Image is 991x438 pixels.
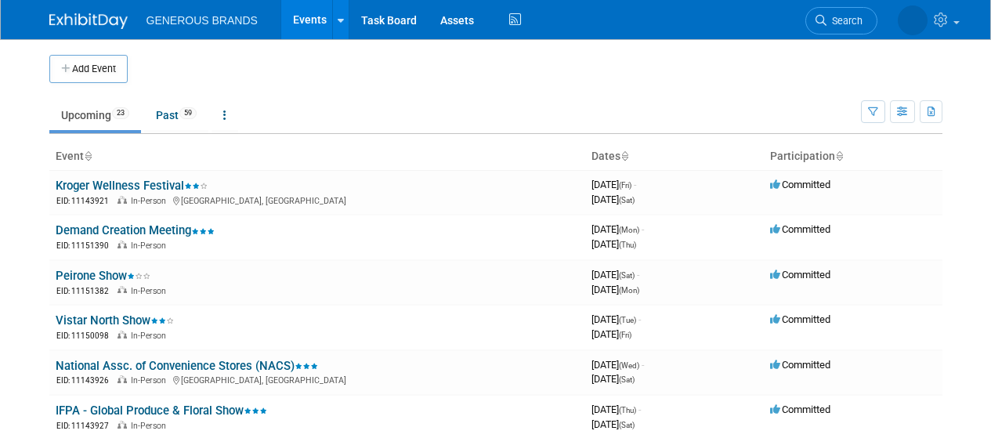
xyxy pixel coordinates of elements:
span: GENEROUS BRANDS [146,14,258,27]
span: Committed [770,179,830,190]
img: In-Person Event [118,241,127,248]
span: 23 [112,107,129,119]
span: (Sat) [619,271,635,280]
span: (Fri) [619,331,631,339]
span: In-Person [131,196,171,206]
th: Participation [764,143,942,170]
span: [DATE] [591,238,636,250]
span: (Wed) [619,361,639,370]
span: (Thu) [619,406,636,414]
span: [DATE] [591,328,631,340]
a: Sort by Event Name [84,150,92,162]
a: Kroger Wellness Festival [56,179,208,193]
span: EID: 11150098 [56,331,115,340]
span: [DATE] [591,284,639,295]
span: - [642,223,644,235]
span: - [637,269,639,281]
span: Committed [770,223,830,235]
span: (Mon) [619,286,639,295]
a: Search [805,7,877,34]
img: Chase Adams [898,5,928,35]
span: [DATE] [591,194,635,205]
div: [GEOGRAPHIC_DATA], [GEOGRAPHIC_DATA] [56,373,579,386]
img: In-Person Event [118,286,127,294]
span: (Thu) [619,241,636,249]
span: - [642,359,644,371]
span: - [634,179,636,190]
th: Event [49,143,585,170]
span: Committed [770,359,830,371]
a: National Assc. of Convenience Stores (NACS) [56,359,318,373]
th: Dates [585,143,764,170]
a: Upcoming23 [49,100,141,130]
span: 59 [179,107,197,119]
span: In-Person [131,331,171,341]
span: [DATE] [591,313,641,325]
span: [DATE] [591,373,635,385]
span: Committed [770,269,830,281]
span: In-Person [131,241,171,251]
span: [DATE] [591,359,644,371]
a: Vistar North Show [56,313,174,328]
span: (Sat) [619,421,635,429]
img: In-Person Event [118,421,127,429]
span: Committed [770,313,830,325]
a: Demand Creation Meeting [56,223,215,237]
span: (Tue) [619,316,636,324]
span: (Mon) [619,226,639,234]
img: In-Person Event [118,331,127,338]
div: [GEOGRAPHIC_DATA], [GEOGRAPHIC_DATA] [56,194,579,207]
span: EID: 11143927 [56,422,115,430]
a: Sort by Start Date [620,150,628,162]
span: EID: 11143921 [56,197,115,205]
span: Committed [770,404,830,415]
span: In-Person [131,286,171,296]
img: ExhibitDay [49,13,128,29]
span: EID: 11151390 [56,241,115,250]
span: [DATE] [591,404,641,415]
span: - [638,313,641,325]
span: - [638,404,641,415]
img: In-Person Event [118,196,127,204]
span: In-Person [131,421,171,431]
span: In-Person [131,375,171,386]
span: [DATE] [591,418,635,430]
span: [DATE] [591,223,644,235]
span: EID: 11143926 [56,376,115,385]
a: Sort by Participation Type [835,150,843,162]
a: Peirone Show [56,269,150,283]
span: (Sat) [619,375,635,384]
span: (Fri) [619,181,631,190]
button: Add Event [49,55,128,83]
span: [DATE] [591,179,636,190]
a: Past59 [144,100,208,130]
span: EID: 11151382 [56,287,115,295]
span: Search [826,15,863,27]
span: [DATE] [591,269,639,281]
a: IFPA - Global Produce & Floral Show [56,404,267,418]
span: (Sat) [619,196,635,205]
img: In-Person Event [118,375,127,383]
